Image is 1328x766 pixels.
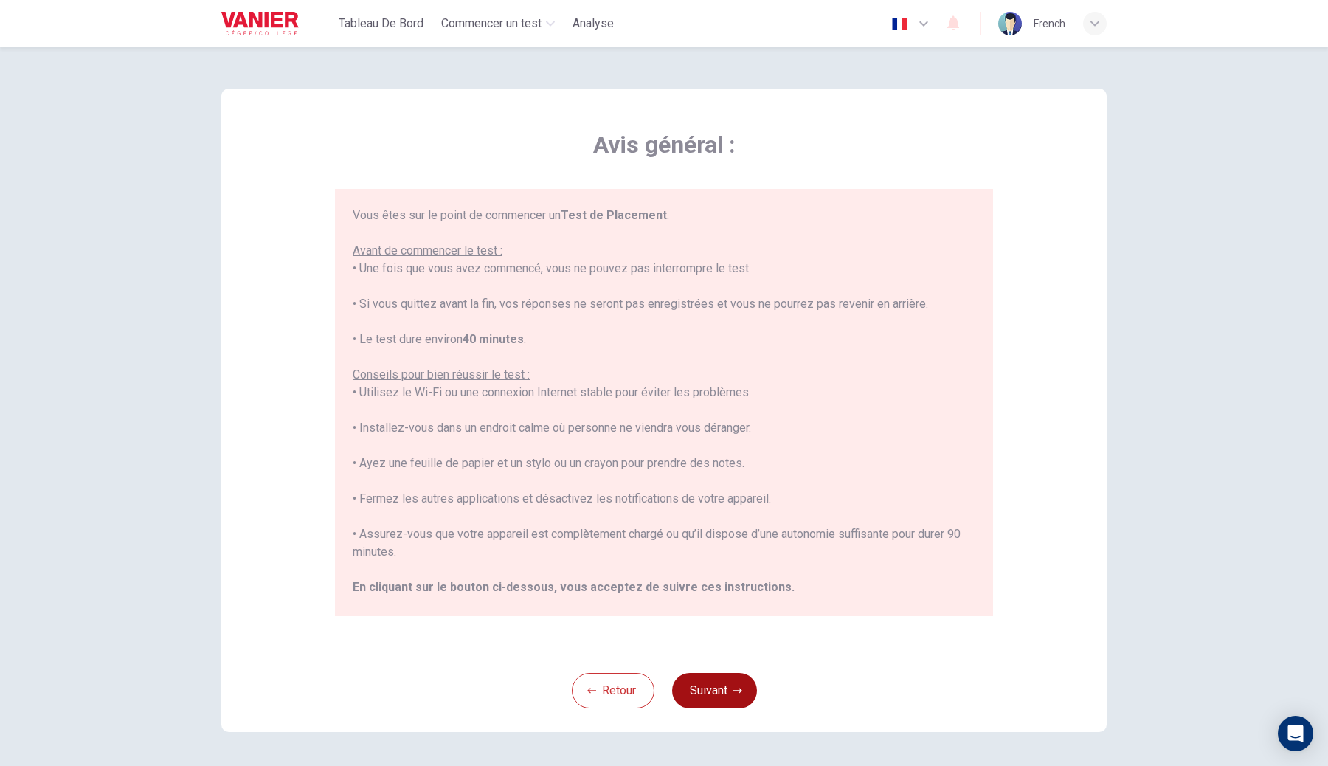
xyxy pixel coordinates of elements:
div: French [1034,15,1065,32]
span: Tableau de bord [339,15,423,32]
button: Tableau de bord [333,10,429,37]
span: Commencer un test [441,15,542,32]
button: Retour [572,673,654,708]
span: Analyse [573,15,614,32]
img: Profile picture [998,12,1022,35]
div: Open Intercom Messenger [1278,716,1313,751]
a: Vanier logo [221,9,333,38]
u: Conseils pour bien réussir le test : [353,368,530,382]
button: Analyse [567,10,620,37]
u: Avant de commencer le test : [353,244,502,258]
b: En cliquant sur le bouton ci-dessous, vous acceptez de suivre ces instructions. [353,580,795,594]
b: Test de Placement [561,208,667,222]
button: Commencer un test [435,10,561,37]
img: Vanier logo [221,9,299,38]
b: 40 minutes [463,332,524,346]
span: Avis général : [335,130,993,159]
img: fr [890,18,909,30]
button: Suivant [672,673,757,708]
div: Vous êtes sur le point de commencer un . • Une fois que vous avez commencé, vous ne pouvez pas in... [353,207,975,632]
